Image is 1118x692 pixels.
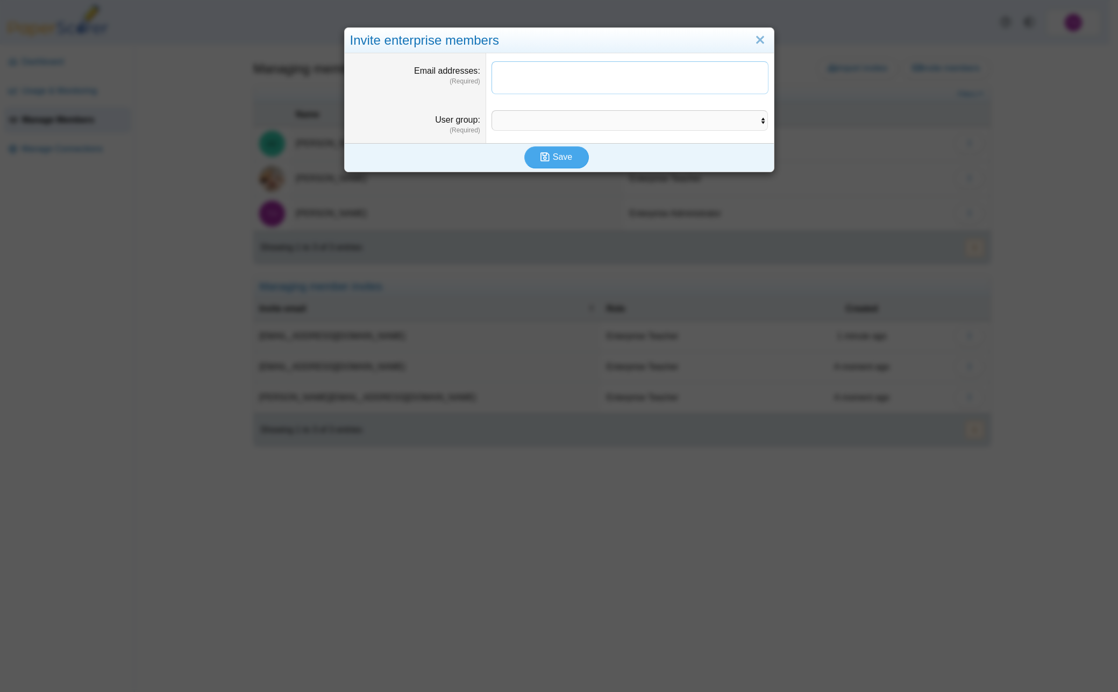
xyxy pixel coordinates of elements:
[752,31,768,50] a: Close
[553,152,572,161] span: Save
[350,126,480,135] dfn: (Required)
[524,146,589,168] button: Save
[350,77,480,86] dfn: (Required)
[345,28,774,53] div: Invite enterprise members
[414,66,480,75] label: Email addresses
[435,115,480,124] label: User group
